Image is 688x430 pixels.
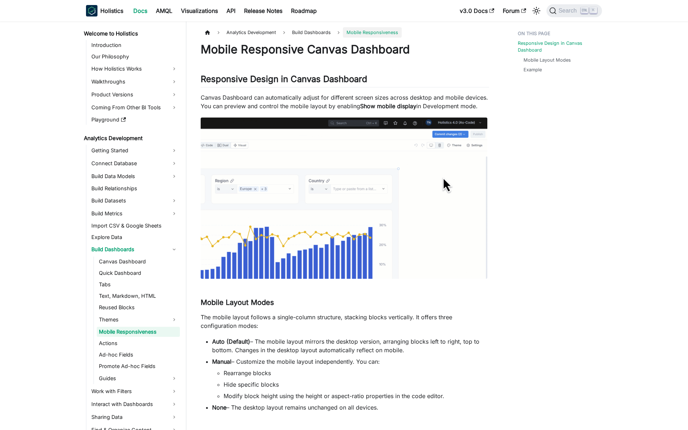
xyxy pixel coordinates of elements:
[89,115,180,125] a: Playground
[97,327,180,337] a: Mobile Responsiveness
[201,74,489,87] h2: Responsive Design in Canvas Dashboard
[518,40,598,53] a: Responsive Design in Canvas Dashboard
[129,5,152,16] a: Docs
[97,257,180,267] a: Canvas Dashboard
[97,279,180,290] a: Tabs
[343,27,402,38] span: Mobile Responsiveness
[212,337,489,354] li: – The mobile layout mirrors the desktop version, arranging blocks left to right, top to bottom. C...
[223,27,279,38] span: Analytics Development
[89,89,180,100] a: Product Versions
[89,40,180,50] a: Introduction
[97,361,180,371] a: Promote Ad-hoc Fields
[201,27,214,38] a: Home page
[89,158,180,169] a: Connect Database
[100,6,123,15] b: Holistics
[89,195,180,206] a: Build Datasets
[79,21,186,430] nav: Docs sidebar
[201,42,489,57] h1: Mobile Responsive Canvas Dashboard
[97,314,180,325] a: Themes
[531,5,542,16] button: Switch between dark and light mode (currently light mode)
[212,357,489,400] li: – Customize the mobile layout independently. You can:
[287,5,321,16] a: Roadmap
[524,57,571,63] a: Mobile Layout Modes
[288,27,334,38] span: Build Dashboards
[224,392,489,400] li: Modify block height using the height or aspect-ratio properties in the code editor.
[89,171,180,182] a: Build Data Models
[89,145,180,156] a: Getting Started
[212,403,489,412] li: – The desktop layout remains unchanged on all devices.
[89,208,180,219] a: Build Metrics
[82,29,180,39] a: Welcome to Holistics
[201,93,489,110] p: Canvas Dashboard can automatically adjust for different screen sizes across desktop and mobile de...
[89,411,180,423] a: Sharing Data
[89,183,180,193] a: Build Relationships
[455,5,498,16] a: v3.0 Docs
[222,5,240,16] a: API
[89,76,180,87] a: Walkthroughs
[152,5,177,16] a: AMQL
[89,398,180,410] a: Interact with Dashboards
[201,27,489,38] nav: Breadcrumbs
[524,66,542,73] a: Example
[546,4,602,17] button: Search (Ctrl+K)
[224,380,489,389] li: Hide specific blocks
[97,338,180,348] a: Actions
[590,7,597,14] kbd: K
[201,313,489,330] p: The mobile layout follows a single-column structure, stacking blocks vertically. It offers three ...
[212,404,226,411] strong: None
[360,102,416,110] strong: Show mobile display
[82,133,180,143] a: Analytics Development
[89,52,180,62] a: Our Philosophy
[240,5,287,16] a: Release Notes
[89,386,180,397] a: Work with Filters
[89,102,180,113] a: Coming From Other BI Tools
[212,338,250,345] strong: Auto (Default)
[97,302,180,312] a: Reused Blocks
[498,5,530,16] a: Forum
[97,350,180,360] a: Ad-hoc Fields
[201,118,487,279] img: reporting-show-mobile-display
[97,268,180,278] a: Quick Dashboard
[89,232,180,242] a: Explore Data
[212,358,231,365] strong: Manual
[86,5,97,16] img: Holistics
[89,221,180,231] a: Import CSV & Google Sheets
[97,291,180,301] a: Text, Markdown, HTML
[89,244,180,255] a: Build Dashboards
[177,5,222,16] a: Visualizations
[89,63,180,75] a: How Holistics Works
[556,8,581,14] span: Search
[86,5,123,16] a: HolisticsHolistics
[224,369,489,377] li: Rearrange blocks
[97,373,180,384] a: Guides
[201,298,489,307] h3: Mobile Layout Modes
